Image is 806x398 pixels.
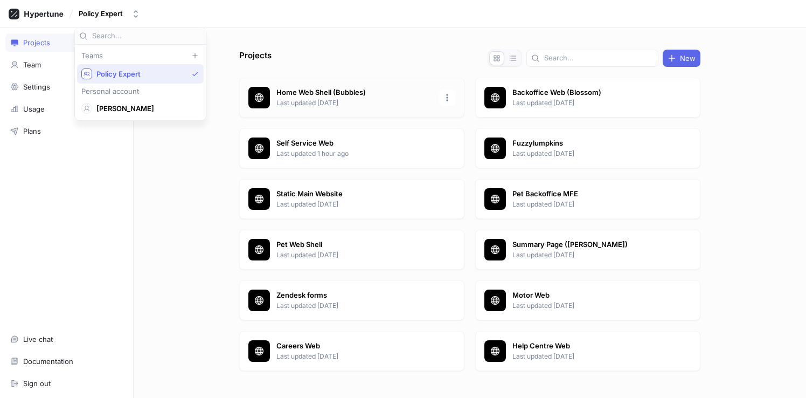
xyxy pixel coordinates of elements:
[663,50,700,67] button: New
[276,98,433,108] p: Last updated [DATE]
[5,33,128,52] a: Projects
[23,335,53,344] div: Live chat
[512,250,669,260] p: Last updated [DATE]
[79,9,123,18] div: Policy Expert
[5,78,128,96] a: Settings
[512,352,669,361] p: Last updated [DATE]
[23,60,41,69] div: Team
[23,105,45,113] div: Usage
[512,341,669,352] p: Help Centre Web
[512,301,669,311] p: Last updated [DATE]
[276,189,433,200] p: Static Main Website
[5,100,128,118] a: Usage
[276,341,433,352] p: Careers Web
[23,83,50,91] div: Settings
[276,87,433,98] p: Home Web Shell (Bubbles)
[77,51,204,60] div: Teams
[96,104,194,113] span: [PERSON_NAME]
[512,290,669,301] p: Motor Web
[276,290,433,301] p: Zendesk forms
[276,352,433,361] p: Last updated [DATE]
[276,239,433,250] p: Pet Web Shell
[239,50,272,67] p: Projects
[512,200,669,209] p: Last updated [DATE]
[512,149,669,159] p: Last updated [DATE]
[512,138,669,149] p: Fuzzylumpkins
[5,122,128,140] a: Plans
[276,301,433,311] p: Last updated [DATE]
[512,189,669,200] p: Pet Backoffice MFE
[77,88,204,94] div: Personal account
[5,352,128,370] a: Documentation
[23,357,73,366] div: Documentation
[23,379,51,388] div: Sign out
[74,5,144,23] button: Policy Expert
[276,250,433,260] p: Last updated [DATE]
[512,87,669,98] p: Backoffice Web (Blossom)
[680,55,696,61] span: New
[276,200,433,209] p: Last updated [DATE]
[5,56,128,74] a: Team
[23,38,50,47] div: Projects
[92,31,202,42] input: Search...
[512,239,669,250] p: Summary Page ([PERSON_NAME])
[512,98,669,108] p: Last updated [DATE]
[23,127,41,135] div: Plans
[276,149,433,159] p: Last updated 1 hour ago
[276,138,433,149] p: Self Service Web
[544,53,654,64] input: Search...
[96,70,187,79] span: Policy Expert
